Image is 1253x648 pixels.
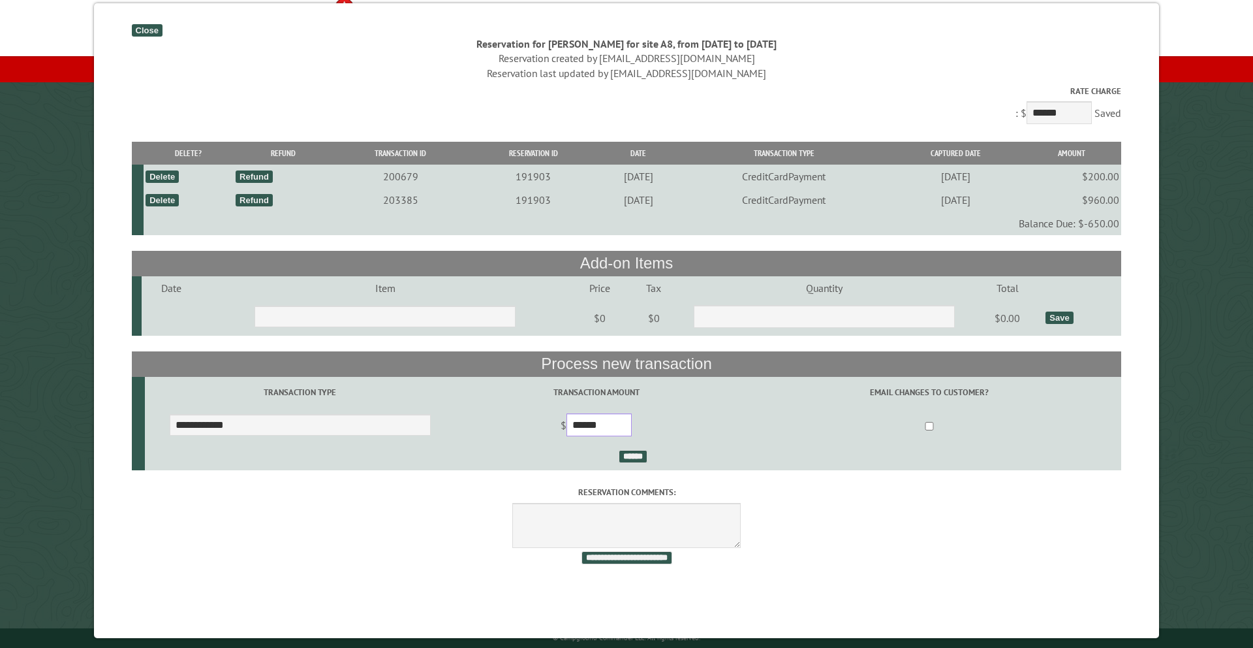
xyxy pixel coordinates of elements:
td: Price [569,276,630,300]
div: : $ [132,85,1122,127]
th: Transaction ID [333,142,469,165]
div: Close [132,24,162,37]
div: Refund [236,194,273,206]
div: Reservation last updated by [EMAIL_ADDRESS][DOMAIN_NAME] [132,66,1122,80]
td: Date [142,276,201,300]
span: Saved [1094,106,1121,120]
th: Date [598,142,678,165]
td: Quantity [677,276,971,300]
label: Transaction Amount [457,386,735,398]
td: [DATE] [889,188,1022,212]
label: Reservation comments: [132,486,1122,498]
div: Reservation for [PERSON_NAME] for site A8, from [DATE] to [DATE] [132,37,1122,51]
th: Refund [234,142,333,165]
td: $0.00 [971,300,1044,336]
th: Reservation ID [469,142,598,165]
td: 200679 [333,165,469,188]
div: Reservation created by [EMAIL_ADDRESS][DOMAIN_NAME] [132,51,1122,65]
th: Process new transaction [132,351,1122,376]
td: [DATE] [889,165,1022,188]
label: Email changes to customer? [739,386,1119,398]
td: $200.00 [1022,165,1121,188]
div: Delete [146,170,179,183]
div: Save [1045,312,1073,324]
td: 191903 [469,165,598,188]
div: Delete [146,194,179,206]
td: 203385 [333,188,469,212]
td: Tax [630,276,677,300]
th: Amount [1022,142,1121,165]
td: $960.00 [1022,188,1121,212]
td: [DATE] [598,165,678,188]
td: Total [971,276,1044,300]
small: © Campground Commander LLC. All rights reserved. [553,634,700,642]
th: Captured Date [889,142,1022,165]
div: Refund [236,170,273,183]
td: CreditCardPayment [679,165,889,188]
td: [DATE] [598,188,678,212]
th: Delete? [144,142,234,165]
th: Transaction Type [679,142,889,165]
td: 191903 [469,188,598,212]
td: Item [202,276,569,300]
td: $ [456,408,737,445]
td: CreditCardPayment [679,188,889,212]
th: Add-on Items [132,251,1122,276]
label: Rate Charge [132,85,1122,97]
td: Balance Due: $-650.00 [144,212,1121,235]
td: $0 [630,300,677,336]
label: Transaction Type [147,386,454,398]
td: $0 [569,300,630,336]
